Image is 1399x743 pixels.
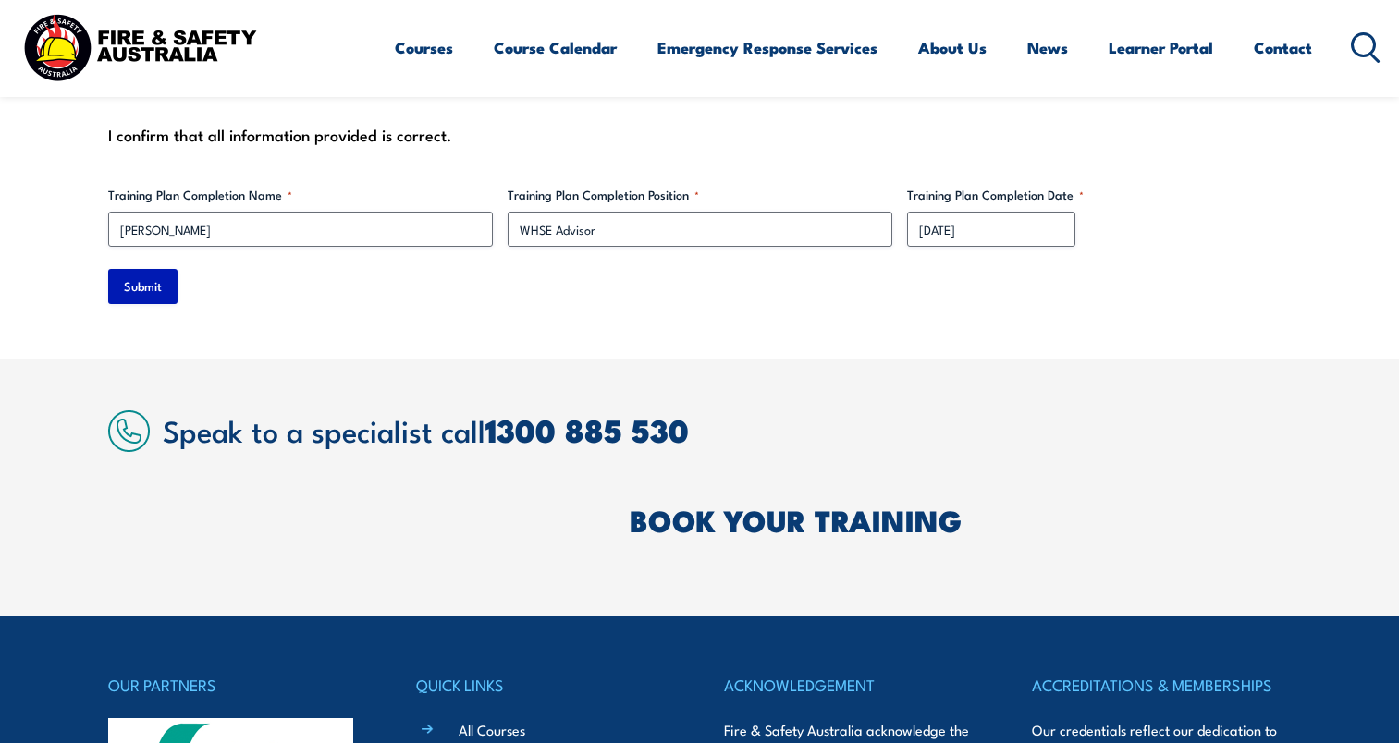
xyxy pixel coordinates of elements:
input: dd/mm/yyyy [907,212,1075,247]
label: Training Plan Completion Date [907,186,1292,204]
h2: BOOK YOUR TRAINING [630,506,1292,532]
a: News [1027,23,1068,72]
a: 1300 885 530 [485,405,689,454]
a: About Us [918,23,987,72]
h2: Speak to a specialist call [163,413,1292,446]
h4: QUICK LINKS [416,672,675,698]
h4: OUR PARTNERS [108,672,367,698]
a: Learner Portal [1109,23,1213,72]
a: Emergency Response Services [657,23,877,72]
a: Courses [395,23,453,72]
input: Submit [108,269,178,304]
div: I confirm that all information provided is correct. [108,121,1292,149]
h4: ACKNOWLEDGEMENT [724,672,983,698]
label: Training Plan Completion Position [508,186,892,204]
a: Contact [1254,23,1312,72]
h4: ACCREDITATIONS & MEMBERSHIPS [1032,672,1291,698]
label: Training Plan Completion Name [108,186,493,204]
a: All Courses [459,720,525,739]
a: Course Calendar [494,23,617,72]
